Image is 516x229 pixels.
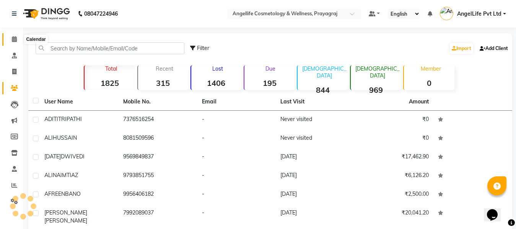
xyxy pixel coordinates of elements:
span: AFREEN [44,190,65,197]
span: BANO [65,190,81,197]
p: Due [246,65,295,72]
td: ₹17,462.90 [355,148,433,167]
td: - [197,167,276,185]
p: Recent [141,65,188,72]
strong: 1406 [191,78,241,88]
span: ALI [44,134,53,141]
b: 08047224946 [84,3,118,24]
td: 9569849837 [119,148,197,167]
p: [DEMOGRAPHIC_DATA] [301,65,348,79]
span: ALINA [44,172,60,179]
th: User Name [40,93,119,111]
strong: 844 [298,85,348,95]
img: AngelLife Pvt Ltd [440,7,453,20]
a: Import [450,43,473,54]
span: DWIVEDI [61,153,85,160]
span: [PERSON_NAME] [44,217,87,224]
strong: 315 [138,78,188,88]
strong: 969 [351,85,401,95]
td: ₹0 [355,129,433,148]
span: Filter [197,45,209,52]
div: Calendar [24,35,47,44]
img: logo [20,3,72,24]
th: Mobile No. [119,93,197,111]
strong: 195 [244,78,295,88]
span: [DATE] [44,153,61,160]
td: - [197,129,276,148]
td: ₹2,500.00 [355,185,433,204]
span: IMTIAZ [60,172,78,179]
span: [PERSON_NAME] [44,209,87,216]
span: HUSSAIN [53,134,77,141]
th: Amount [404,93,433,110]
td: [DATE] [276,148,355,167]
th: Email [197,93,276,111]
td: [DATE] [276,167,355,185]
a: Add Client [478,43,510,54]
td: - [197,148,276,167]
p: [DEMOGRAPHIC_DATA] [354,65,401,79]
td: - [197,185,276,204]
strong: 0 [404,78,454,88]
td: 9956406182 [119,185,197,204]
td: 8081509596 [119,129,197,148]
p: Total [88,65,135,72]
td: - [197,111,276,129]
iframe: chat widget [484,198,508,221]
strong: 1825 [85,78,135,88]
td: Never visited [276,129,355,148]
span: AngelLife Pvt Ltd [457,10,501,18]
input: Search by Name/Mobile/Email/Code [36,42,184,54]
td: 9793851755 [119,167,197,185]
p: Member [407,65,454,72]
td: [DATE] [276,185,355,204]
th: Last Visit [276,93,355,111]
span: TRIPATHI [58,116,82,123]
span: ADITI [44,116,58,123]
p: Lost [194,65,241,72]
td: ₹0 [355,111,433,129]
td: ₹6,126.20 [355,167,433,185]
td: 7376516254 [119,111,197,129]
td: Never visited [276,111,355,129]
